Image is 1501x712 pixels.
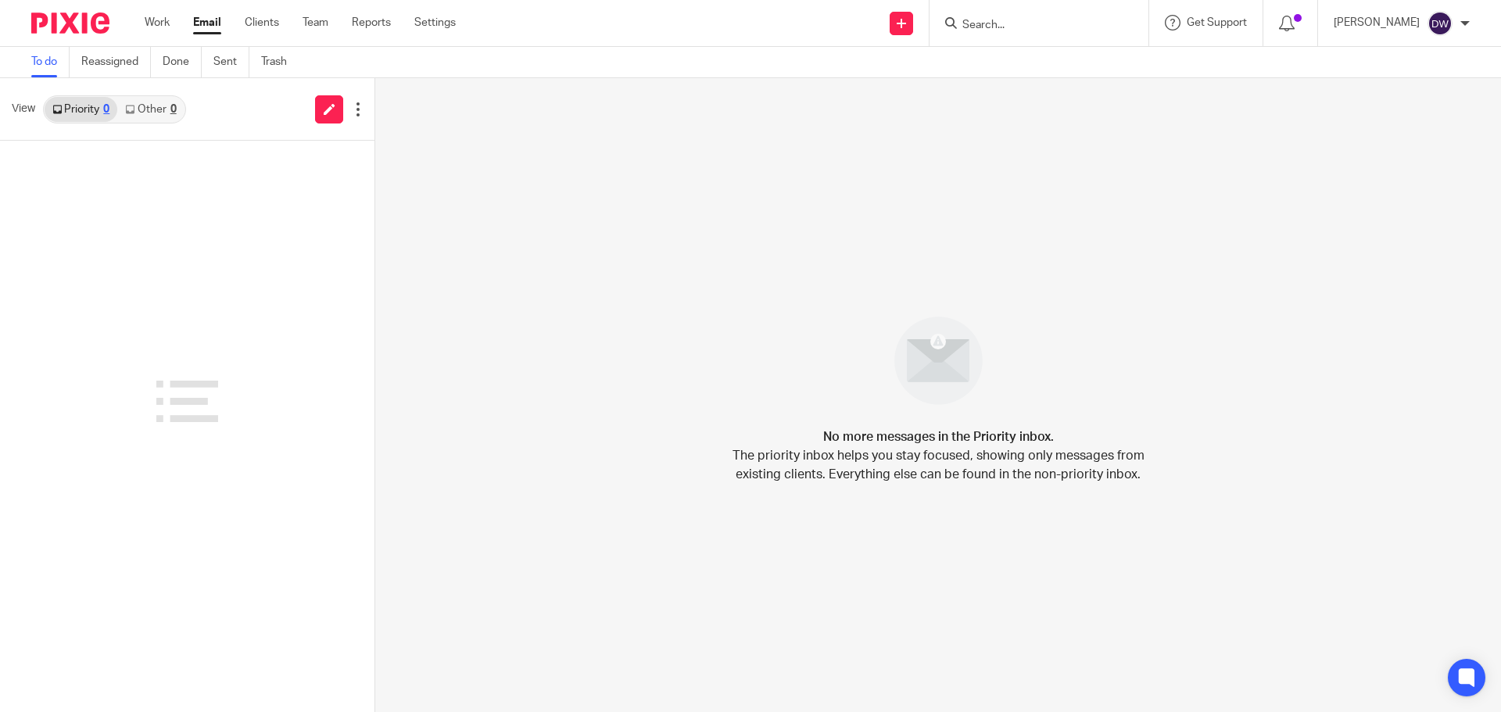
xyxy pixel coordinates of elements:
[12,101,35,117] span: View
[193,15,221,30] a: Email
[117,97,184,122] a: Other0
[303,15,328,30] a: Team
[961,19,1102,33] input: Search
[213,47,249,77] a: Sent
[731,446,1145,484] p: The priority inbox helps you stay focused, showing only messages from existing clients. Everythin...
[103,104,109,115] div: 0
[245,15,279,30] a: Clients
[145,15,170,30] a: Work
[31,13,109,34] img: Pixie
[823,428,1054,446] h4: No more messages in the Priority inbox.
[352,15,391,30] a: Reports
[884,306,993,415] img: image
[261,47,299,77] a: Trash
[414,15,456,30] a: Settings
[163,47,202,77] a: Done
[1428,11,1453,36] img: svg%3E
[1187,17,1247,28] span: Get Support
[170,104,177,115] div: 0
[81,47,151,77] a: Reassigned
[1334,15,1420,30] p: [PERSON_NAME]
[45,97,117,122] a: Priority0
[31,47,70,77] a: To do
